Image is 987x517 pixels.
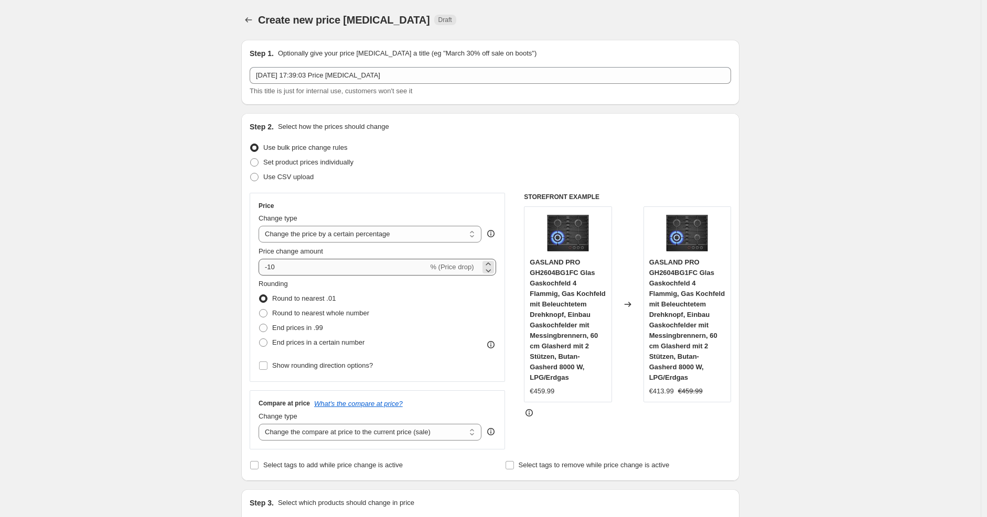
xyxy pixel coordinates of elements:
span: End prices in a certain number [272,338,364,346]
div: help [486,426,496,437]
span: Round to nearest whole number [272,309,369,317]
span: Create new price [MEDICAL_DATA] [258,14,430,26]
span: Use CSV upload [263,173,314,181]
span: % (Price drop) [430,263,474,271]
button: Price change jobs [241,13,256,27]
div: €459.99 [530,386,554,397]
div: €413.99 [649,386,674,397]
span: Change type [259,214,297,222]
span: Draft [438,16,452,24]
input: -15 [259,259,428,276]
h3: Compare at price [259,399,310,408]
p: Optionally give your price [MEDICAL_DATA] a title (eg "March 30% off sale on boots") [278,48,537,59]
button: What's the compare at price? [314,400,403,408]
h2: Step 1. [250,48,274,59]
span: Price change amount [259,247,323,255]
span: Set product prices individually [263,158,353,166]
strike: €459.99 [678,386,703,397]
input: 30% off holiday sale [250,67,731,84]
span: Select tags to remove while price change is active [519,461,670,469]
span: Rounding [259,280,288,288]
span: GASLAND PRO GH2604BG1FC Glas Gaskochfeld 4 Flammig, Gas Kochfeld mit Beleuchtetem Drehknopf, Einb... [530,258,605,381]
span: GASLAND PRO GH2604BG1FC Glas Gaskochfeld 4 Flammig, Gas Kochfeld mit Beleuchtetem Drehknopf, Einb... [649,258,725,381]
span: Show rounding direction options? [272,361,373,369]
p: Select which products should change in price [278,498,414,508]
h2: Step 2. [250,122,274,132]
h3: Price [259,202,274,210]
p: Select how the prices should change [278,122,389,132]
div: help [486,228,496,239]
span: Use bulk price change rules [263,144,347,151]
h2: Step 3. [250,498,274,508]
h6: STOREFRONT EXAMPLE [524,193,731,201]
img: 71xdomvT_wL_80x.jpg [547,212,589,254]
span: Select tags to add while price change is active [263,461,403,469]
span: This title is just for internal use, customers won't see it [250,87,412,95]
img: 71xdomvT_wL_80x.jpg [666,212,708,254]
span: End prices in .99 [272,324,323,332]
span: Round to nearest .01 [272,294,336,302]
span: Change type [259,412,297,420]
